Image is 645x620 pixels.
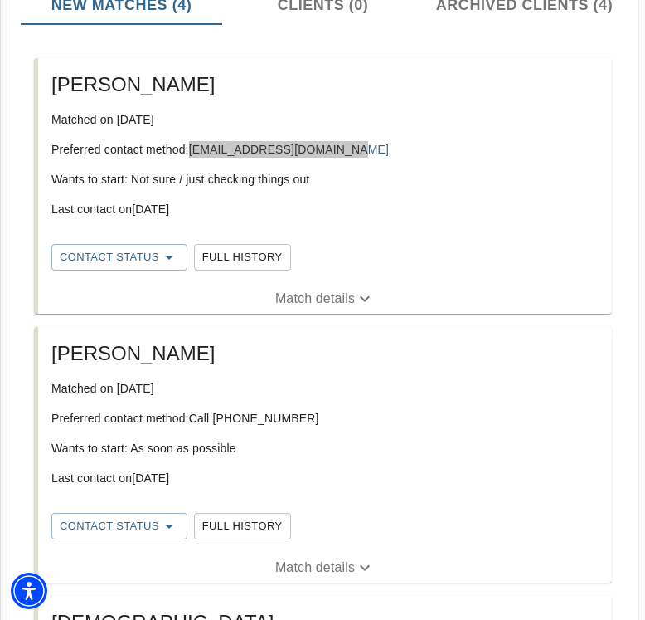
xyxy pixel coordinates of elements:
[38,553,612,583] button: Match details
[194,244,291,271] button: Full History
[51,470,599,486] p: Last contact on [DATE]
[11,573,47,609] div: Accessibility Menu
[51,201,599,217] p: Last contact on [DATE]
[51,513,187,539] button: Contact Status
[189,143,389,156] a: [EMAIL_ADDRESS][DOMAIN_NAME]
[194,513,291,539] button: Full History
[51,410,599,427] p: Preferred contact method: Call [PHONE_NUMBER]
[202,517,283,536] span: Full History
[51,111,599,128] p: Matched on [DATE]
[51,340,599,367] h5: [PERSON_NAME]
[51,141,599,158] p: Preferred contact method:
[202,248,283,267] span: Full History
[51,380,599,397] p: Matched on [DATE]
[60,247,179,267] span: Contact Status
[275,558,355,578] p: Match details
[51,71,599,98] h5: [PERSON_NAME]
[51,244,187,271] button: Contact Status
[38,284,612,314] button: Match details
[275,289,355,309] p: Match details
[51,171,599,188] p: Wants to start: Not sure / just checking things out
[51,440,599,456] p: Wants to start: As soon as possible
[60,516,179,536] span: Contact Status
